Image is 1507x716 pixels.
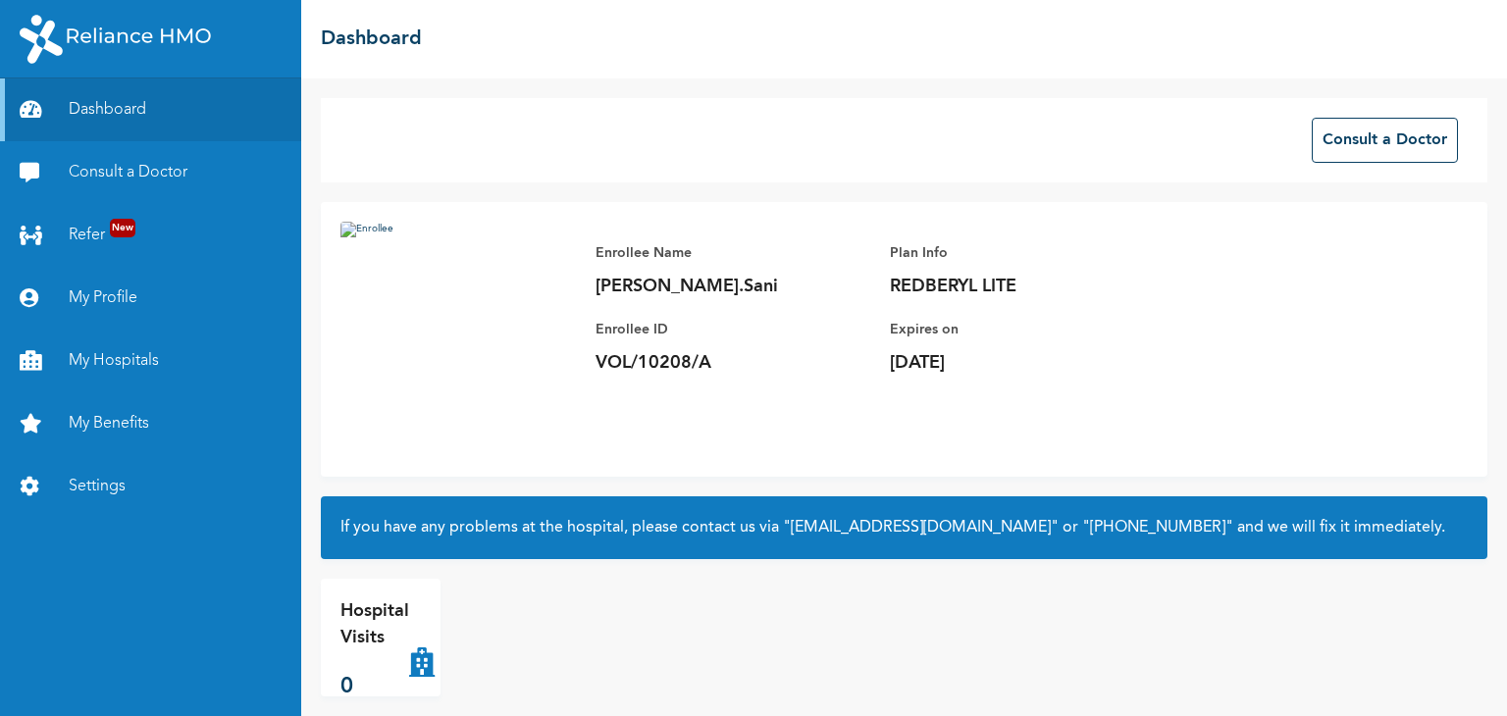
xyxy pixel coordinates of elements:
img: Enrollee [340,222,576,457]
p: Expires on [890,318,1165,341]
button: Consult a Doctor [1312,118,1458,163]
p: VOL/10208/A [596,351,870,375]
p: Hospital Visits [340,598,409,651]
p: Enrollee Name [596,241,870,265]
p: [PERSON_NAME].Sani [596,275,870,298]
p: Enrollee ID [596,318,870,341]
h2: If you have any problems at the hospital, please contact us via or and we will fix it immediately. [340,516,1468,539]
p: REDBERYL LITE [890,275,1165,298]
span: New [110,219,135,237]
a: "[PHONE_NUMBER]" [1082,520,1233,536]
a: "[EMAIL_ADDRESS][DOMAIN_NAME]" [783,520,1059,536]
h2: Dashboard [321,25,422,54]
p: 0 [340,671,409,703]
img: RelianceHMO's Logo [20,15,211,64]
p: [DATE] [890,351,1165,375]
p: Plan Info [890,241,1165,265]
